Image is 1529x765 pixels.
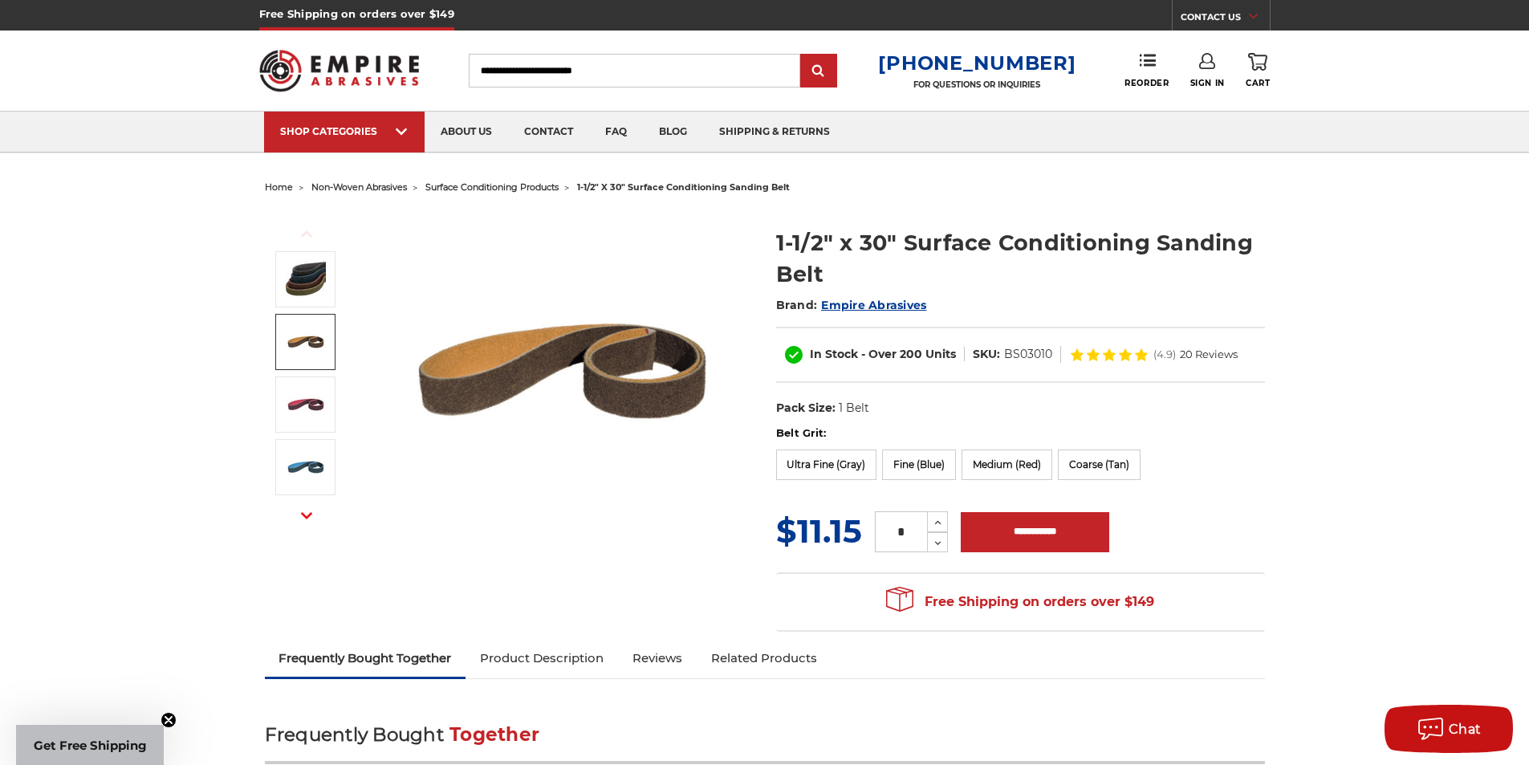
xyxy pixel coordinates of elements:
span: Chat [1449,722,1482,737]
a: Product Description [466,641,618,676]
a: Empire Abrasives [821,298,926,312]
dt: Pack Size: [776,400,836,417]
h1: 1-1/2" x 30" Surface Conditioning Sanding Belt [776,227,1265,290]
span: (4.9) [1153,349,1176,360]
span: Units [925,347,956,361]
label: Belt Grit: [776,425,1265,442]
a: faq [589,112,643,153]
button: Previous [287,217,326,251]
img: 1.5"x30" Surface Conditioning Sanding Belts [402,210,723,531]
a: Frequently Bought Together [265,641,466,676]
span: Get Free Shipping [34,738,147,753]
a: [PHONE_NUMBER] [878,51,1076,75]
a: Related Products [697,641,832,676]
a: CONTACT US [1181,8,1270,31]
a: Reviews [618,641,697,676]
button: Close teaser [161,712,177,728]
div: SHOP CATEGORIES [280,125,409,137]
span: 20 Reviews [1180,349,1238,360]
a: Cart [1246,53,1270,88]
span: Frequently Bought [265,723,444,746]
dt: SKU: [973,346,1000,363]
span: $11.15 [776,511,862,551]
button: Next [287,498,326,533]
a: Reorder [1124,53,1169,87]
a: blog [643,112,703,153]
span: Together [449,723,539,746]
input: Submit [803,55,835,87]
div: Get Free ShippingClose teaser [16,725,164,765]
span: 1-1/2" x 30" surface conditioning sanding belt [577,181,790,193]
span: Free Shipping on orders over $149 [886,586,1154,618]
a: about us [425,112,508,153]
dd: BS03010 [1004,346,1052,363]
img: 1-1/2" x 30" Red Surface Conditioning Belt [286,385,326,425]
span: - Over [861,347,897,361]
a: non-woven abrasives [311,181,407,193]
a: contact [508,112,589,153]
span: Brand: [776,298,818,312]
img: 1-1/2" x 30" Blue Surface Conditioning Belt [286,447,326,487]
p: FOR QUESTIONS OR INQUIRIES [878,79,1076,90]
dd: 1 Belt [839,400,869,417]
a: home [265,181,293,193]
span: Reorder [1124,78,1169,88]
img: 1.5"x30" Surface Conditioning Sanding Belts [286,259,326,299]
img: 1-1/2" x 30" Tan Surface Conditioning Belt [286,322,326,362]
span: 200 [900,347,922,361]
a: surface conditioning products [425,181,559,193]
span: Cart [1246,78,1270,88]
button: Chat [1385,705,1513,753]
span: Sign In [1190,78,1225,88]
span: In Stock [810,347,858,361]
img: Empire Abrasives [259,39,420,102]
a: shipping & returns [703,112,846,153]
